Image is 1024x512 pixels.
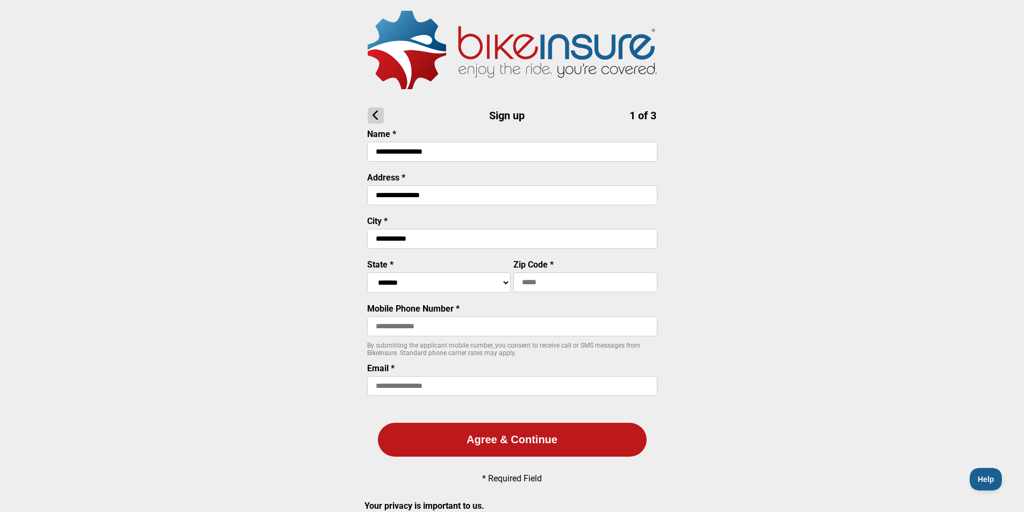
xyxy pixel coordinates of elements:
label: Mobile Phone Number * [367,304,460,314]
strong: Your privacy is important to us. [364,501,484,511]
span: 1 of 3 [629,109,656,122]
iframe: Toggle Customer Support [970,468,1002,491]
label: Email * [367,363,395,373]
p: * Required Field [482,473,542,484]
label: City * [367,216,388,226]
button: Agree & Continue [378,423,647,457]
label: State * [367,259,393,270]
h1: Sign up [368,107,656,124]
label: Name * [367,129,396,139]
label: Zip Code * [513,259,554,270]
p: By submitting the applicant mobile number, you consent to receive call or SMS messages from BikeI... [367,342,657,357]
label: Address * [367,172,405,183]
